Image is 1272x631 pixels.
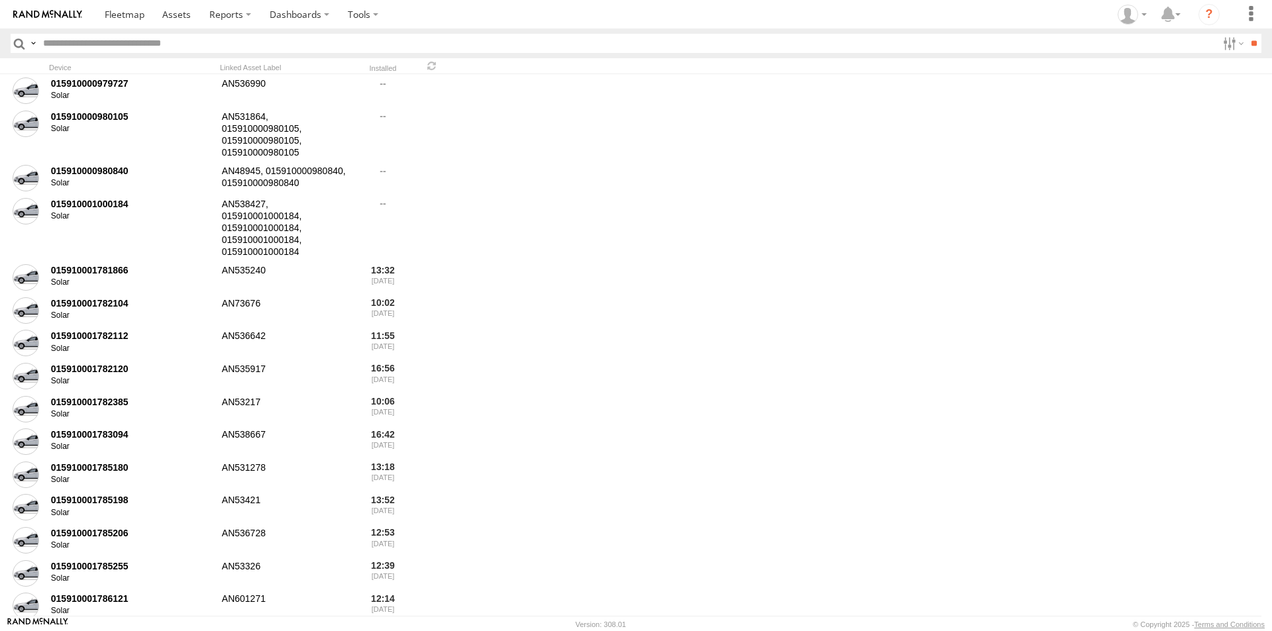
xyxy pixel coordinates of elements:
[220,591,352,621] div: AN601271
[13,10,82,19] img: rand-logo.svg
[51,442,213,452] div: Solar
[51,475,213,485] div: Solar
[51,376,213,387] div: Solar
[220,196,352,260] div: AN538427, 015910001000184, 015910001000184, 015910001000184, 015910001000184
[220,109,352,160] div: AN531864, 015910000980105, 015910000980105, 015910000980105
[51,606,213,616] div: Solar
[220,426,352,457] div: AN538667
[51,461,213,473] div: 015910001785180
[51,77,213,89] div: 015910000979727
[51,277,213,288] div: Solar
[1198,4,1220,25] i: ?
[49,63,215,72] div: Device
[51,330,213,342] div: 015910001782112
[220,361,352,391] div: AN535917
[51,297,213,309] div: 015910001782104
[51,527,213,539] div: 015910001785206
[51,363,213,375] div: 015910001782120
[358,394,408,424] div: 10:06 [DATE]
[358,361,408,391] div: 16:56 [DATE]
[424,60,440,72] span: Refresh
[358,262,408,293] div: 13:32 [DATE]
[1218,34,1246,53] label: Search Filter Options
[51,165,213,177] div: 015910000980840
[51,428,213,440] div: 015910001783094
[51,124,213,134] div: Solar
[220,493,352,523] div: AN53421
[51,396,213,408] div: 015910001782385
[220,525,352,556] div: AN536728
[51,91,213,101] div: Solar
[358,558,408,589] div: 12:39 [DATE]
[51,540,213,551] div: Solar
[358,426,408,457] div: 16:42 [DATE]
[51,344,213,354] div: Solar
[51,264,213,276] div: 015910001781866
[51,593,213,605] div: 015910001786121
[220,295,352,326] div: AN73676
[51,508,213,518] div: Solar
[220,75,352,106] div: AN536990
[576,620,626,628] div: Version: 308.01
[358,525,408,556] div: 12:53 [DATE]
[51,111,213,122] div: 015910000980105
[51,409,213,420] div: Solar
[51,311,213,321] div: Solar
[220,63,352,72] div: Linked Asset Label
[51,560,213,572] div: 015910001785255
[220,262,352,293] div: AN535240
[358,460,408,490] div: 13:18 [DATE]
[220,558,352,589] div: AN53326
[51,211,213,222] div: Solar
[51,573,213,584] div: Solar
[1194,620,1265,628] a: Terms and Conditions
[51,494,213,506] div: 015910001785198
[358,295,408,326] div: 10:02 [DATE]
[1133,620,1265,628] div: © Copyright 2025 -
[1113,5,1151,24] div: EMMANUEL SOTELO
[220,163,352,193] div: AN48945, 015910000980840, 015910000980840
[358,493,408,523] div: 13:52 [DATE]
[358,66,408,72] div: Installed
[51,198,213,210] div: 015910001000184
[220,460,352,490] div: AN531278
[7,618,68,631] a: Visit our Website
[51,178,213,189] div: Solar
[358,591,408,621] div: 12:14 [DATE]
[358,328,408,359] div: 11:55 [DATE]
[220,394,352,424] div: AN53217
[28,34,38,53] label: Search Query
[220,328,352,359] div: AN536642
